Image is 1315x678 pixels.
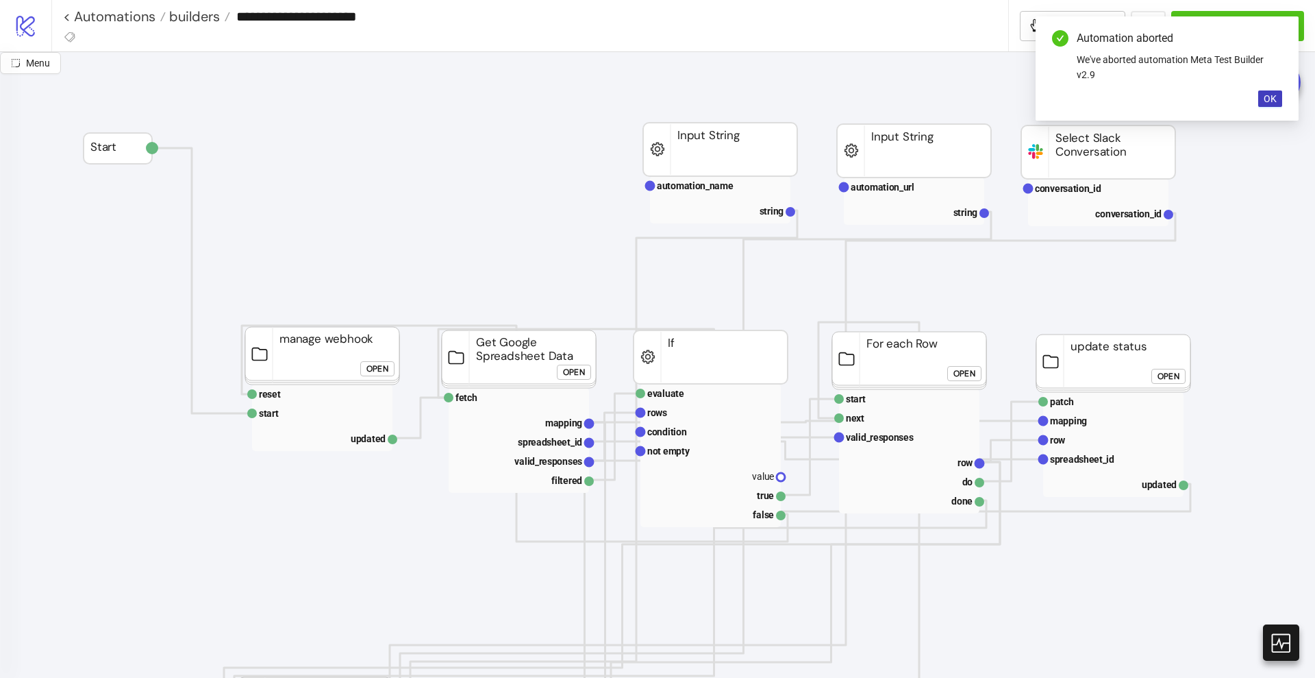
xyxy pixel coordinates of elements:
text: row [1050,435,1066,446]
button: Run Automation [1171,11,1304,41]
div: We've aborted automation Meta Test Builder v2.9 [1077,52,1282,82]
span: Menu [26,58,50,69]
a: builders [166,10,230,23]
text: fetch [455,392,477,403]
text: patch [1050,396,1074,407]
span: radius-bottomright [11,58,21,68]
text: row [957,457,973,468]
text: mapping [545,417,582,428]
div: Open [366,361,388,377]
text: next [846,413,864,424]
text: string [760,206,784,217]
text: value [752,471,774,482]
text: spreadsheet_id [518,437,582,448]
div: Open [1157,369,1179,385]
button: Open [1151,369,1186,384]
div: Open [563,365,585,380]
text: not empty [647,446,690,457]
text: conversation_id [1095,208,1162,219]
text: condition [647,426,687,437]
text: evaluate [647,388,684,399]
text: start [846,394,866,404]
text: automation_url [851,182,914,193]
a: < Automations [63,10,166,23]
div: Automation aborted [1077,30,1282,47]
button: Open [557,365,591,380]
text: reset [259,389,281,400]
text: conversation_id [1035,183,1101,194]
button: To Widgets [1020,11,1126,41]
text: mapping [1050,415,1087,426]
span: check-circle [1052,30,1068,47]
button: OK [1258,90,1282,107]
div: Open [953,366,975,382]
button: ... [1131,11,1166,41]
text: spreadsheet_id [1050,454,1114,465]
span: OK [1264,93,1277,104]
span: builders [166,8,220,25]
text: valid_responses [846,432,914,443]
button: Open [947,366,981,381]
button: Open [360,361,394,376]
text: string [953,207,978,218]
text: rows [647,407,667,418]
text: start [259,408,279,419]
text: automation_name [657,180,734,191]
text: valid_responses [514,456,582,467]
